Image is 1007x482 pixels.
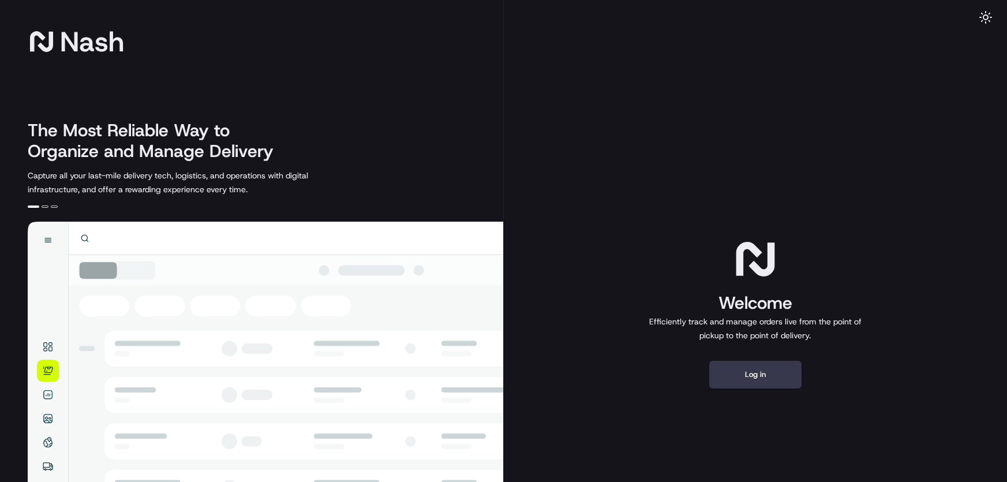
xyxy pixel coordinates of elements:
button: Log in [709,361,802,388]
h2: The Most Reliable Way to Organize and Manage Delivery [28,120,286,162]
p: Efficiently track and manage orders live from the point of pickup to the point of delivery. [645,315,866,342]
h1: Welcome [645,292,866,315]
span: Nash [60,30,124,53]
p: Capture all your last-mile delivery tech, logistics, and operations with digital infrastructure, ... [28,169,360,196]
